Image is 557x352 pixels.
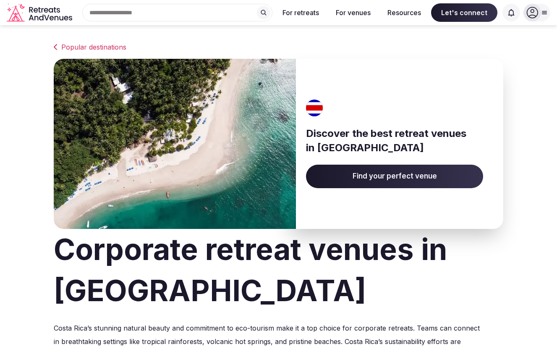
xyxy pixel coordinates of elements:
h3: Discover the best retreat venues in [GEOGRAPHIC_DATA] [306,126,483,155]
a: Popular destinations [54,42,503,52]
button: For retreats [276,3,326,22]
h1: Corporate retreat venues in [GEOGRAPHIC_DATA] [54,229,503,311]
a: Find your perfect venue [306,165,483,188]
button: For venues [329,3,377,22]
span: Let's connect [431,3,497,22]
img: Costa Rica's flag [303,100,326,116]
button: Resources [381,3,428,22]
img: Banner image for Costa Rica representative of the country [54,59,296,229]
a: Visit the homepage [7,3,74,22]
svg: Retreats and Venues company logo [7,3,74,22]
